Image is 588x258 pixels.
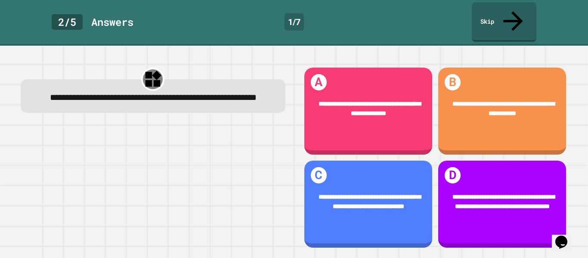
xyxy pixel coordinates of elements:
[552,224,579,249] iframe: chat widget
[91,14,133,30] div: Answer s
[445,74,461,90] h1: B
[445,167,461,183] h1: D
[311,74,327,90] h1: A
[285,13,304,31] div: 1 / 7
[52,14,83,30] div: 2 / 5
[311,167,327,183] h1: C
[472,2,536,42] a: Skip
